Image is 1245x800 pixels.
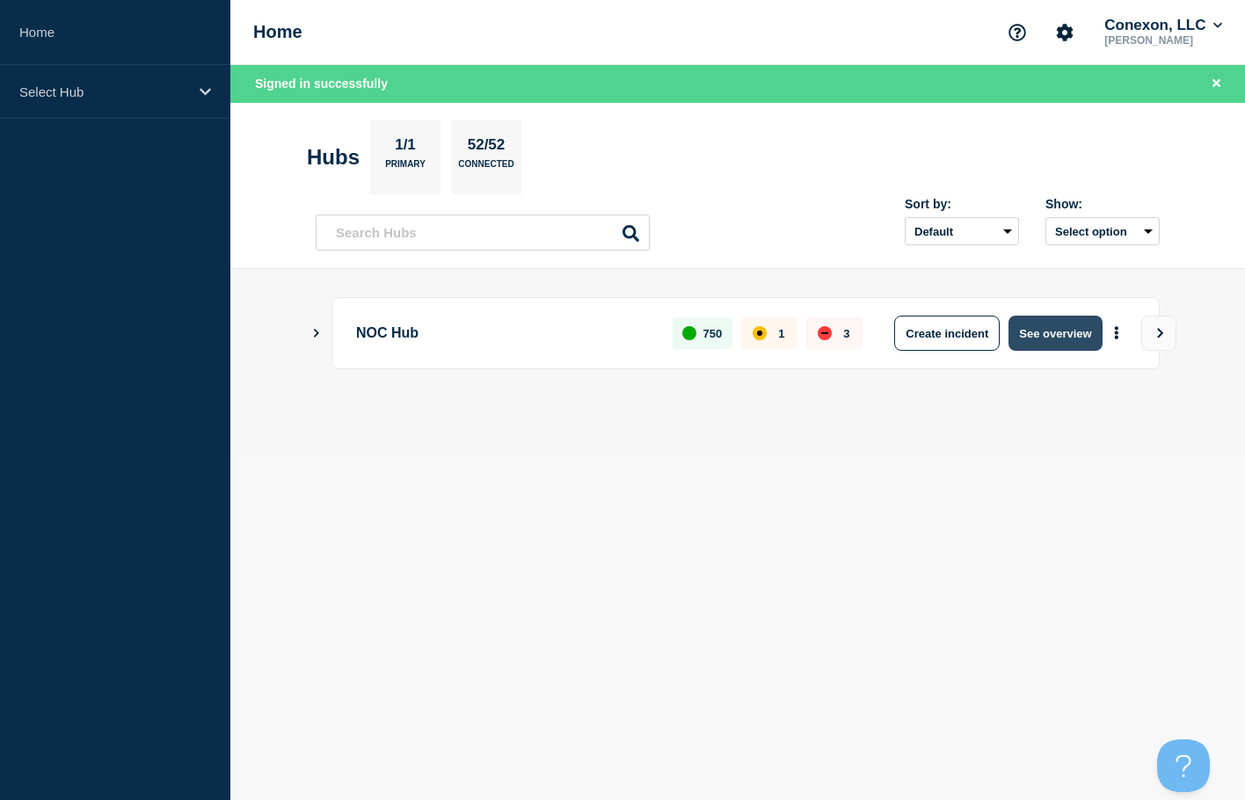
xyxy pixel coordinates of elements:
span: Signed in successfully [255,76,388,91]
button: More actions [1105,317,1128,350]
p: Connected [458,159,513,178]
div: Show: [1045,197,1160,211]
p: 3 [843,327,849,340]
div: affected [753,326,767,340]
button: Create incident [894,316,1000,351]
p: [PERSON_NAME] [1101,34,1226,47]
button: Support [999,14,1036,51]
div: up [682,326,696,340]
p: Primary [385,159,426,178]
button: Show Connected Hubs [312,327,321,340]
h2: Hubs [307,145,360,170]
iframe: Help Scout Beacon - Open [1157,739,1210,792]
button: View [1141,316,1176,351]
h1: Home [253,22,302,42]
p: 1 [778,327,784,340]
button: Conexon, LLC [1101,17,1226,34]
div: down [818,326,832,340]
button: Account settings [1046,14,1083,51]
p: 750 [703,327,723,340]
div: Sort by: [905,197,1019,211]
p: NOC Hub [356,316,652,351]
input: Search Hubs [316,215,650,251]
p: 52/52 [461,136,512,159]
button: Select option [1045,217,1160,245]
button: Close banner [1205,74,1227,94]
select: Sort by [905,217,1019,245]
p: Select Hub [19,84,188,99]
p: 1/1 [389,136,423,159]
button: See overview [1008,316,1102,351]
